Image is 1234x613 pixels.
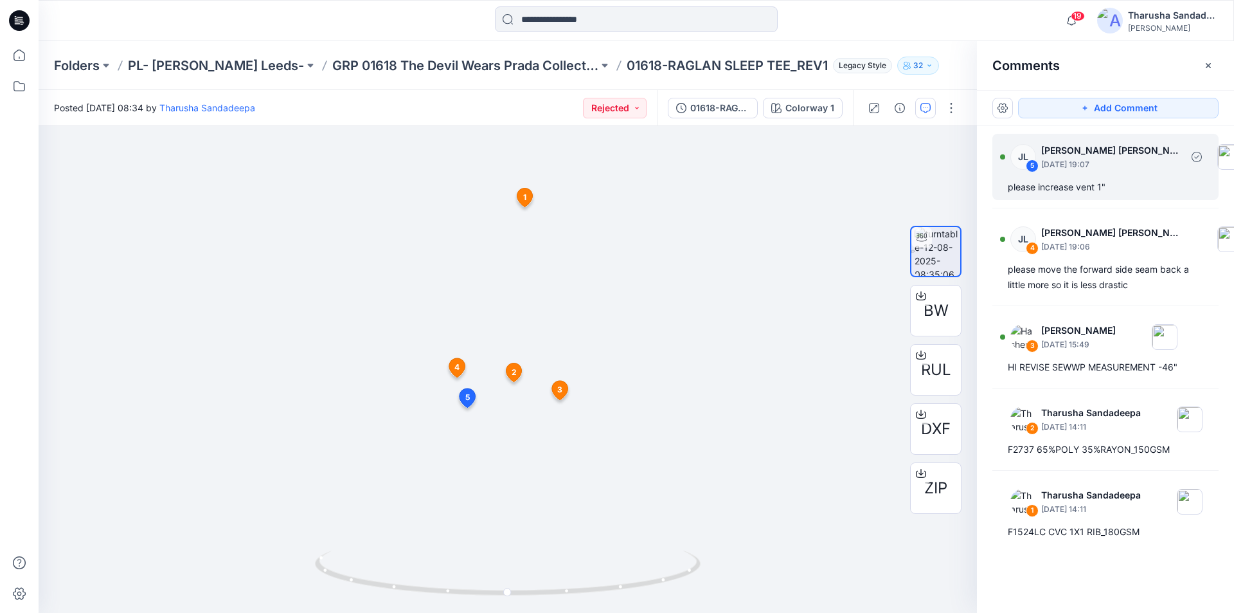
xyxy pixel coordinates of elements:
[399,82,616,613] img: eyJhbGciOiJIUzI1NiIsImtpZCI6IjAiLCJzbHQiOiJzZXMiLCJ0eXAiOiJKV1QifQ.eyJkYXRhIjp7InR5cGUiOiJzdG9yYW...
[1128,8,1218,23] div: Tharusha Sandadeepa
[924,477,947,500] span: ZIP
[828,57,892,75] button: Legacy Style
[1026,504,1039,517] div: 1
[159,102,255,113] a: Tharusha Sandadeepa
[763,98,843,118] button: Colorway 1
[1097,8,1123,33] img: avatar
[1018,98,1219,118] button: Add Comment
[627,57,828,75] p: 01618-RAGLAN SLEEP TEE_REV1
[1041,143,1181,158] p: [PERSON_NAME] [PERSON_NAME]
[833,58,892,73] span: Legacy Style
[785,101,834,115] div: Colorway 1
[690,101,749,115] div: 01618-RAGLAN SLEEP TEE_REV1
[54,57,100,75] a: Folders
[1010,489,1036,515] img: Tharusha Sandadeepa
[1008,524,1203,540] div: F1524LC CVC 1X1 RIB_180GSM
[1041,421,1141,434] p: [DATE] 14:11
[913,59,923,73] p: 32
[128,57,304,75] a: PL- [PERSON_NAME] Leeds-
[332,57,598,75] a: GRP 01618 The Devil Wears Prada Collection
[54,101,255,114] span: Posted [DATE] 08:34 by
[1008,360,1203,375] div: HI REVISE SEWWP MEASUREMENT -46"
[1010,407,1036,432] img: Tharusha Sandadeepa
[915,227,960,276] img: turntable-12-08-2025-08:35:06
[668,98,758,118] button: 01618-RAGLAN SLEEP TEE_REV1
[1026,242,1039,255] div: 4
[1041,241,1181,253] p: [DATE] 19:06
[1041,405,1141,421] p: Tharusha Sandadeepa
[897,57,939,75] button: 32
[992,58,1060,73] h2: Comments
[1041,225,1181,241] p: [PERSON_NAME] [PERSON_NAME]
[921,358,951,381] span: RUL
[1026,422,1039,435] div: 2
[921,417,951,441] span: DXF
[890,98,910,118] button: Details
[1008,179,1203,195] div: please increase vent 1"
[1041,503,1141,516] p: [DATE] 14:11
[1041,488,1141,503] p: Tharusha Sandadeepa
[1071,11,1085,21] span: 19
[1008,442,1203,457] div: F2737 65%POLY 35%RAYON_150GSM
[1010,324,1036,350] img: Hashen Malinda
[1041,323,1116,338] p: [PERSON_NAME]
[1010,226,1036,252] div: JL
[924,299,949,322] span: BW
[1010,144,1036,170] div: JL
[1026,160,1039,172] div: 5
[1008,262,1203,293] div: please move the forward side seam back a little more so it is less drastic
[1128,23,1218,33] div: [PERSON_NAME]
[1026,340,1039,352] div: 3
[1041,338,1116,351] p: [DATE] 15:49
[1041,158,1181,171] p: [DATE] 19:07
